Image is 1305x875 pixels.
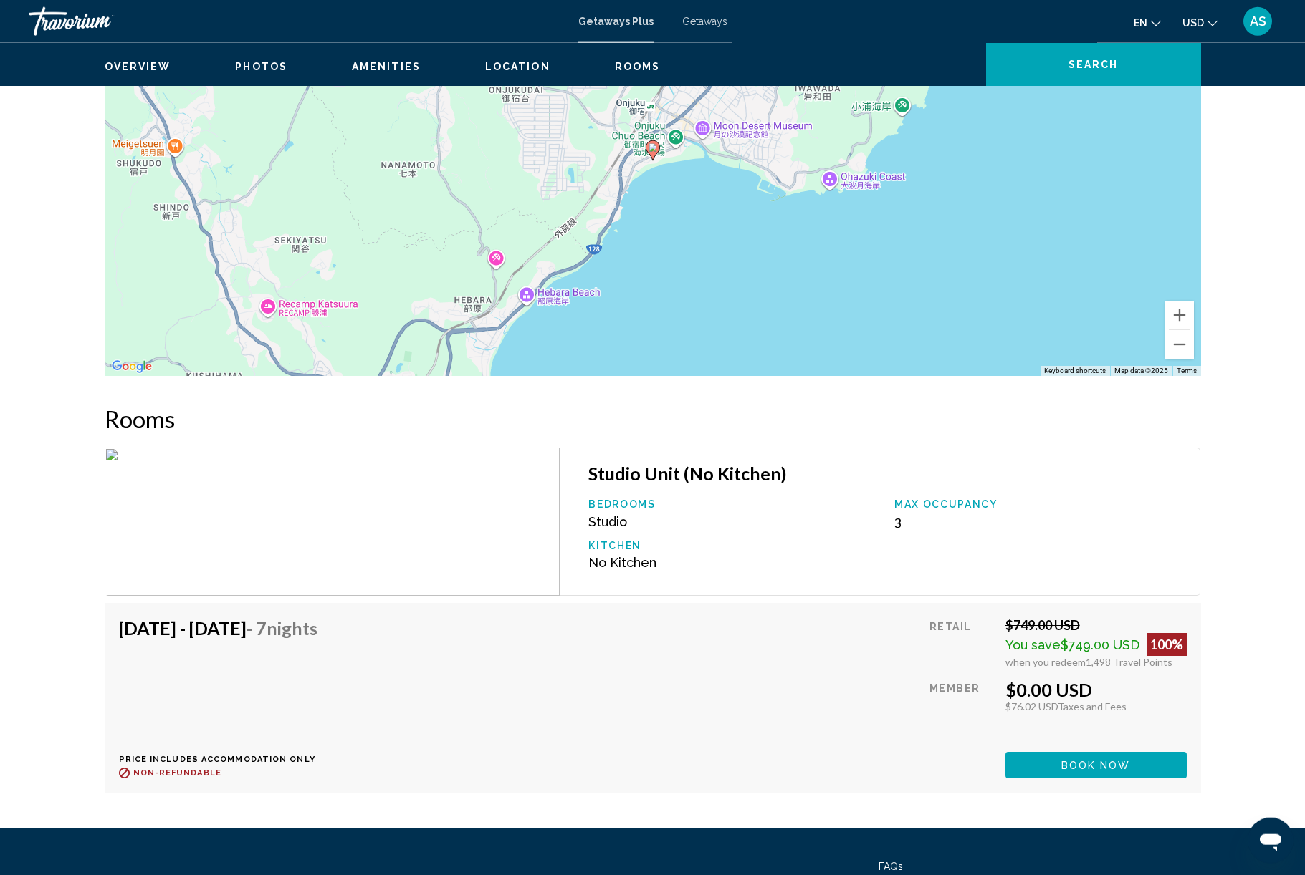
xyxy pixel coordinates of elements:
span: Search [1069,59,1119,71]
span: Nights [267,617,317,639]
div: 100% [1147,633,1187,656]
span: $749.00 USD [1061,637,1139,652]
button: Book now [1005,752,1187,778]
button: Search [986,43,1201,86]
span: Amenities [352,61,421,72]
span: - 7 [247,617,317,639]
img: F294E01X.jpg [105,448,560,596]
button: Change currency [1182,12,1218,33]
p: Max Occupancy [894,498,1186,510]
span: Photos [235,61,287,72]
span: when you redeem [1005,656,1086,668]
span: en [1134,17,1147,29]
span: Studio [588,514,627,529]
span: 1,498 Travel Points [1086,656,1172,668]
div: $76.02 USD [1005,700,1187,712]
iframe: Button to launch messaging window [1248,818,1294,864]
p: Kitchen [588,540,880,551]
button: Photos [235,60,287,73]
h3: Studio Unit (No Kitchen) [588,463,1185,484]
button: User Menu [1239,6,1276,37]
button: Change language [1134,12,1161,33]
button: Zoom out [1165,330,1194,359]
span: Map data ©2025 [1114,367,1168,374]
a: Getaways Plus [578,16,654,27]
p: Bedrooms [588,498,880,510]
h4: [DATE] - [DATE] [119,617,317,639]
span: Overview [105,61,171,72]
div: $749.00 USD [1005,617,1187,633]
img: Google [108,357,156,376]
button: Location [485,60,550,73]
p: Price includes accommodation only [119,755,328,764]
a: Open this area in Google Maps (opens a new window) [108,357,156,376]
h2: Rooms [105,405,1201,433]
span: Non-refundable [133,768,221,778]
button: Rooms [615,60,661,73]
button: Zoom in [1165,301,1194,329]
div: Member [929,679,994,741]
a: Travorium [29,7,564,36]
button: Overview [105,60,171,73]
button: Keyboard shortcuts [1044,366,1106,376]
div: $0.00 USD [1005,679,1187,700]
span: You save [1005,637,1061,652]
span: Rooms [615,61,661,72]
span: Taxes and Fees [1058,700,1127,712]
span: Book now [1061,760,1131,771]
div: Retail [929,617,994,668]
a: Getaways [682,16,727,27]
span: 3 [894,514,902,529]
span: No Kitchen [588,555,656,570]
a: Terms [1177,367,1197,374]
button: Amenities [352,60,421,73]
span: USD [1182,17,1204,29]
span: AS [1250,14,1266,29]
a: FAQs [879,861,903,872]
span: Location [485,61,550,72]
